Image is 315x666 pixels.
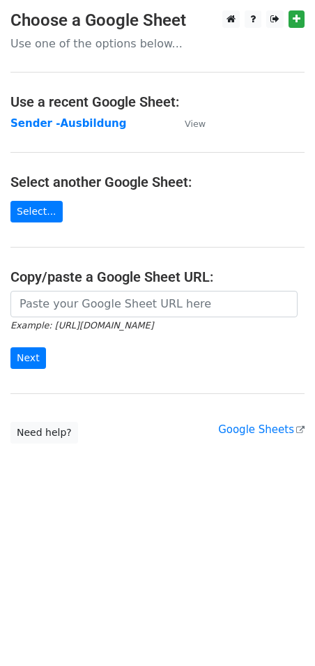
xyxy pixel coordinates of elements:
p: Use one of the options below... [10,36,305,51]
h4: Use a recent Google Sheet: [10,93,305,110]
h4: Select another Google Sheet: [10,174,305,190]
input: Paste your Google Sheet URL here [10,291,298,317]
h4: Copy/paste a Google Sheet URL: [10,268,305,285]
a: Sender -Ausbildung [10,117,126,130]
a: Select... [10,201,63,222]
a: Need help? [10,422,78,444]
input: Next [10,347,46,369]
small: View [185,119,206,129]
small: Example: [URL][DOMAIN_NAME] [10,320,153,331]
a: Google Sheets [218,423,305,436]
h3: Choose a Google Sheet [10,10,305,31]
a: View [171,117,206,130]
